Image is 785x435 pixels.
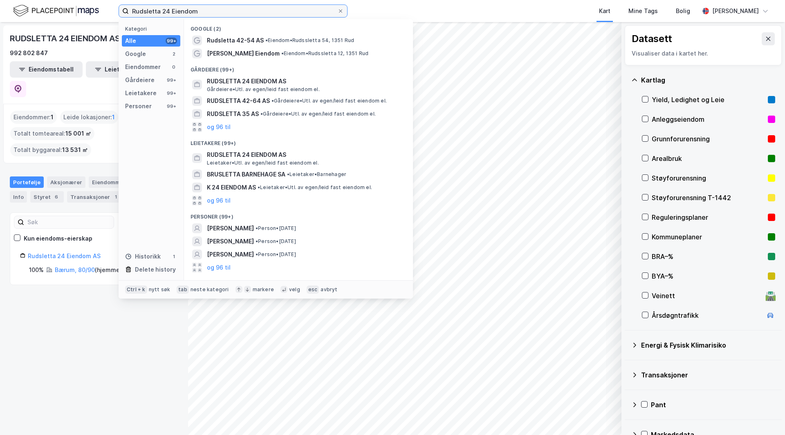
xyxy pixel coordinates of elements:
div: esc [307,286,319,294]
div: tab [177,286,189,294]
div: Veinett [652,291,762,301]
div: Google (2) [184,19,413,34]
span: • [258,184,260,190]
span: Leietaker • Utl. av egen/leid fast eiendom el. [258,184,372,191]
button: Leietakertabell [86,61,159,78]
span: RUDSLETTA 35 AS [207,109,259,119]
span: [PERSON_NAME] [207,250,254,259]
div: Historikk [125,252,161,261]
div: Kart [599,6,610,16]
span: Leietaker • Utl. av egen/leid fast eiendom el. [207,160,319,166]
span: RUDSLETTA 24 EIENDOM AS [207,76,403,86]
div: Kategori [125,26,180,32]
div: Styret [30,191,64,203]
div: Totalt tomteareal : [10,127,94,140]
div: Totalt byggareal : [10,143,91,156]
span: 1 [51,112,54,122]
div: 1 [170,253,177,260]
div: Støyforurensning [652,173,765,183]
span: Leietaker • Barnehager [287,171,346,178]
button: og 96 til [207,196,231,205]
div: Anleggseiendom [652,114,765,124]
span: Gårdeiere • Utl. av egen/leid fast eiendom el. [271,98,387,104]
div: BRA–% [652,252,765,261]
div: 992 802 847 [10,48,48,58]
div: Google [125,49,146,59]
a: Rudsletta 24 Eiendom AS [28,252,101,259]
span: 13 531 ㎡ [62,145,88,155]
button: Eiendomstabell [10,61,83,78]
div: Eiendommer [125,62,161,72]
span: Person • [DATE] [256,251,296,258]
div: Gårdeiere (99+) [184,60,413,75]
div: Leietakere [125,88,157,98]
span: [PERSON_NAME] Eiendom [207,49,280,58]
span: • [287,171,289,177]
span: [PERSON_NAME] [207,223,254,233]
div: Transaksjoner [67,191,123,203]
div: Alle [125,36,136,46]
div: BYA–% [652,271,765,281]
a: Bærum, 80/90 [55,266,95,273]
div: 🛣️ [765,290,776,301]
div: Kommuneplaner [652,232,765,242]
div: Visualiser data i kartet her. [632,49,775,58]
div: markere [253,286,274,293]
div: 99+ [166,77,177,83]
div: Aksjonærer [47,176,85,188]
div: Pant [651,400,775,410]
div: Gårdeiere [125,75,155,85]
span: [PERSON_NAME] [207,236,254,246]
div: Kun eiendoms-eierskap [24,234,92,243]
div: Personer [125,101,152,111]
span: BRUSLETTA BARNEHAGE SA [207,170,285,179]
span: • [281,50,284,56]
div: 6 [52,193,61,201]
div: nytt søk [149,286,170,293]
span: Eiendom • Rudssletta 12, 1351 Rud [281,50,368,57]
div: RUDSLETTA 24 EIENDOM AS [10,32,121,45]
div: Bolig [676,6,690,16]
div: neste kategori [191,286,229,293]
div: Eiendommer [89,176,139,188]
span: Gårdeiere • Utl. av egen/leid fast eiendom el. [207,86,320,93]
iframe: Chat Widget [744,396,785,435]
div: Transaksjoner [641,370,775,380]
div: Historikk (1) [184,274,413,289]
div: Årsdøgntrafikk [652,310,762,320]
div: Grunnforurensning [652,134,765,144]
div: Ctrl + k [125,286,147,294]
input: Søk [24,216,114,228]
span: • [271,98,274,104]
span: Person • [DATE] [256,238,296,245]
div: 0 [170,64,177,70]
div: Arealbruk [652,154,765,163]
div: Datasett [632,32,672,45]
span: RUDSLETTA 24 EIENDOM AS [207,150,403,160]
span: RUDSLETTA 42-64 AS [207,96,270,106]
span: • [256,251,258,257]
input: Søk på adresse, matrikkel, gårdeiere, leietakere eller personer [129,5,337,17]
div: Portefølje [10,176,44,188]
div: Info [10,191,27,203]
span: • [260,111,263,117]
div: Kartlag [641,75,775,85]
span: • [256,225,258,231]
div: 99+ [166,103,177,109]
div: Leide lokasjoner : [60,111,118,124]
div: 2 [170,51,177,57]
div: Reguleringsplaner [652,212,765,222]
img: logo.f888ab2527a4732fd821a326f86c7f29.svg [13,4,99,18]
div: Personer (99+) [184,207,413,222]
div: 1 [112,193,120,201]
div: velg [289,286,300,293]
div: Energi & Fysisk Klimarisiko [641,340,775,350]
span: Gårdeiere • Utl. av egen/leid fast eiendom el. [260,111,376,117]
div: Mine Tags [628,6,658,16]
div: Leietakere (99+) [184,134,413,148]
div: Eiendommer : [10,111,57,124]
div: Delete history [135,265,176,274]
span: 1 [112,112,115,122]
button: og 96 til [207,122,231,132]
span: Rudsletta 42-54 AS [207,36,264,45]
